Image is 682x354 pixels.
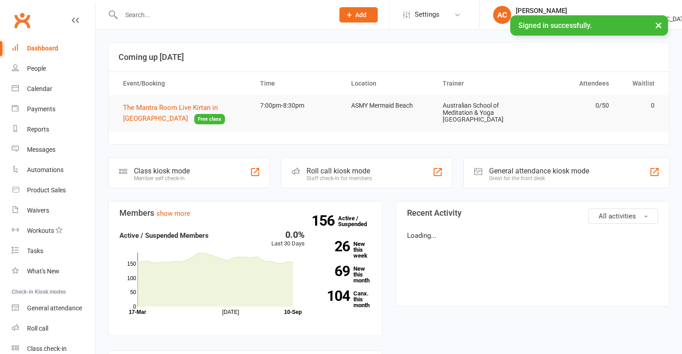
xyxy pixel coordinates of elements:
div: AC [493,6,511,24]
div: Waivers [27,207,49,214]
strong: 156 [311,214,338,227]
div: Dashboard [27,45,58,52]
td: ASMY Mermaid Beach [343,95,435,116]
span: The Mantra Room Live Kirtan in [GEOGRAPHIC_DATA] [123,104,218,123]
a: show more [156,209,190,218]
a: Clubworx [11,9,33,32]
strong: Active / Suspended Members [119,231,209,240]
div: Reports [27,126,49,133]
a: Roll call [12,318,95,339]
div: People [27,65,46,72]
button: The Mantra Room Live Kirtan in [GEOGRAPHIC_DATA]Free class [123,102,244,124]
span: All activities [599,212,636,220]
a: Calendar [12,79,95,99]
button: × [650,15,667,35]
strong: 69 [318,264,350,278]
div: General attendance [27,304,82,312]
th: Location [343,72,435,95]
a: Payments [12,99,95,119]
strong: 26 [318,240,350,253]
a: 104Canx. this month [318,290,371,308]
a: Reports [12,119,95,140]
a: Product Sales [12,180,95,200]
td: Australian School of Meditation & Yoga [GEOGRAPHIC_DATA] [435,95,526,130]
a: General attendance kiosk mode [12,298,95,318]
div: What's New [27,268,60,275]
a: People [12,59,95,79]
td: 0 [617,95,663,116]
div: Class check-in [27,345,67,352]
div: Automations [27,166,64,173]
a: Workouts [12,221,95,241]
div: Product Sales [27,186,66,194]
div: Roll call [27,325,48,332]
h3: Members [119,209,371,218]
th: Time [252,72,343,95]
div: Class kiosk mode [134,167,190,175]
div: Calendar [27,85,52,92]
a: 156Active / Suspended [338,209,378,234]
th: Attendees [526,72,617,95]
div: 0.0% [271,230,305,239]
div: Staff check-in for members [307,175,372,182]
div: Great for the front desk [489,175,589,182]
div: Payments [27,105,55,113]
div: Roll call kiosk mode [307,167,372,175]
a: What's New [12,261,95,281]
button: All activities [588,209,658,224]
a: Tasks [12,241,95,261]
div: Member self check-in [134,175,190,182]
span: Settings [415,5,439,25]
td: 7:00pm-8:30pm [252,95,343,116]
h3: Coming up [DATE] [119,53,659,62]
a: 69New this month [318,266,371,283]
div: General attendance kiosk mode [489,167,589,175]
div: Last 30 Days [271,230,305,249]
button: Add [339,7,378,23]
div: Tasks [27,247,43,254]
a: Dashboard [12,38,95,59]
p: Loading... [407,230,659,241]
span: Free class [194,114,225,124]
span: Signed in successfully. [518,21,592,30]
th: Waitlist [617,72,663,95]
input: Search... [119,9,328,21]
span: Add [355,11,366,18]
th: Trainer [435,72,526,95]
a: 26New this week [318,241,371,259]
a: Waivers [12,200,95,221]
td: 0/50 [526,95,617,116]
strong: 104 [318,289,350,303]
div: Workouts [27,227,54,234]
h3: Recent Activity [407,209,659,218]
a: Messages [12,140,95,160]
a: Automations [12,160,95,180]
th: Event/Booking [115,72,252,95]
div: Messages [27,146,55,153]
